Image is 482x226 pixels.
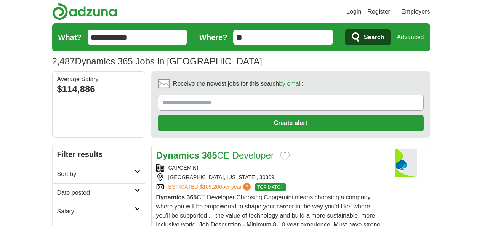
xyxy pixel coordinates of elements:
[52,3,117,20] img: Adzuna logo
[53,202,145,221] a: Salary
[202,150,217,160] strong: 365
[199,32,227,43] label: Where?
[367,7,390,16] a: Register
[168,165,199,171] a: CAPGEMINI
[401,7,430,16] a: Employers
[387,149,425,177] img: Capgemini logo
[280,152,290,161] button: Add to favorite jobs
[187,194,197,200] strong: 365
[364,30,384,45] span: Search
[255,183,285,191] span: TOP MATCH
[200,184,222,190] span: $109,206
[345,29,391,45] button: Search
[168,183,253,191] a: ESTIMATED:$109,206per year?
[53,144,145,165] h2: Filter results
[156,150,274,160] a: Dynamics 365CE Developer
[158,115,424,131] button: Create alert
[58,32,82,43] label: What?
[57,82,140,96] div: $114,886
[53,183,145,202] a: Date posted
[53,165,145,183] a: Sort by
[52,54,75,68] span: 2,487
[156,150,199,160] strong: Dynamics
[57,76,140,82] div: Average Salary
[346,7,361,16] a: Login
[57,188,135,197] h2: Date posted
[279,80,302,87] a: by email
[243,183,251,191] span: ?
[173,79,303,88] span: Receive the newest jobs for this search :
[397,30,424,45] a: Advanced
[156,194,185,200] strong: Dynamics
[52,56,262,66] h1: Dynamics 365 Jobs in [GEOGRAPHIC_DATA]
[57,207,135,216] h2: Salary
[57,170,135,179] h2: Sort by
[156,173,381,181] div: [GEOGRAPHIC_DATA], [US_STATE], 30309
